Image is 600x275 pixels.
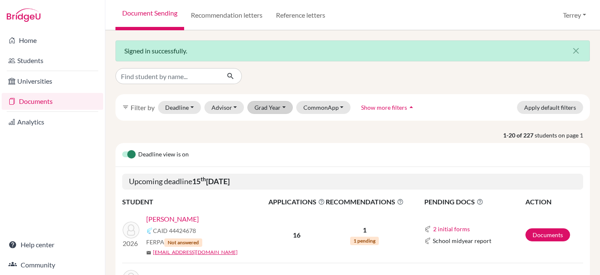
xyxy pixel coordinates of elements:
[138,150,189,160] span: Deadline view is on
[424,197,525,207] span: PENDING DOCS
[122,104,129,111] i: filter_list
[433,224,470,234] button: 2 initial forms
[164,238,202,247] span: Not answered
[326,197,404,207] span: RECOMMENDATIONS
[2,236,103,253] a: Help center
[268,197,325,207] span: APPLICATIONS
[115,68,220,84] input: Find student by name...
[115,40,590,61] div: Signed in successfully.
[122,196,268,207] th: STUDENT
[158,101,201,114] button: Deadline
[354,101,423,114] button: Show more filtersarrow_drop_up
[146,227,153,234] img: Common App logo
[2,256,103,273] a: Community
[2,93,103,110] a: Documents
[146,214,199,224] a: [PERSON_NAME]
[433,236,491,245] span: School midyear report
[535,131,590,140] span: students on page 1
[2,32,103,49] a: Home
[525,228,570,241] a: Documents
[525,196,583,207] th: ACTION
[2,73,103,90] a: Universities
[7,8,40,22] img: Bridge-U
[562,41,589,61] button: Close
[204,101,244,114] button: Advisor
[153,226,196,235] span: CAID 44424678
[407,103,415,111] i: arrow_drop_up
[146,238,202,247] span: FERPA
[123,222,139,238] img: Chua, Nick Sen
[296,101,351,114] button: CommonApp
[326,225,404,235] p: 1
[201,176,206,182] sup: th
[361,104,407,111] span: Show more filters
[350,237,379,245] span: 1 pending
[293,231,300,239] b: 16
[122,174,583,190] h5: Upcoming deadline
[559,7,590,23] button: Terrey
[2,52,103,69] a: Students
[517,101,583,114] button: Apply default filters
[123,238,139,249] p: 2026
[153,249,238,256] a: [EMAIL_ADDRESS][DOMAIN_NAME]
[424,238,431,244] img: Common App logo
[131,103,155,111] span: Filter by
[247,101,293,114] button: Grad Year
[571,46,581,56] i: close
[503,131,535,140] strong: 1-20 of 227
[146,250,151,255] span: mail
[2,114,103,130] a: Analytics
[192,177,230,186] b: 15 [DATE]
[424,226,431,233] img: Common App logo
